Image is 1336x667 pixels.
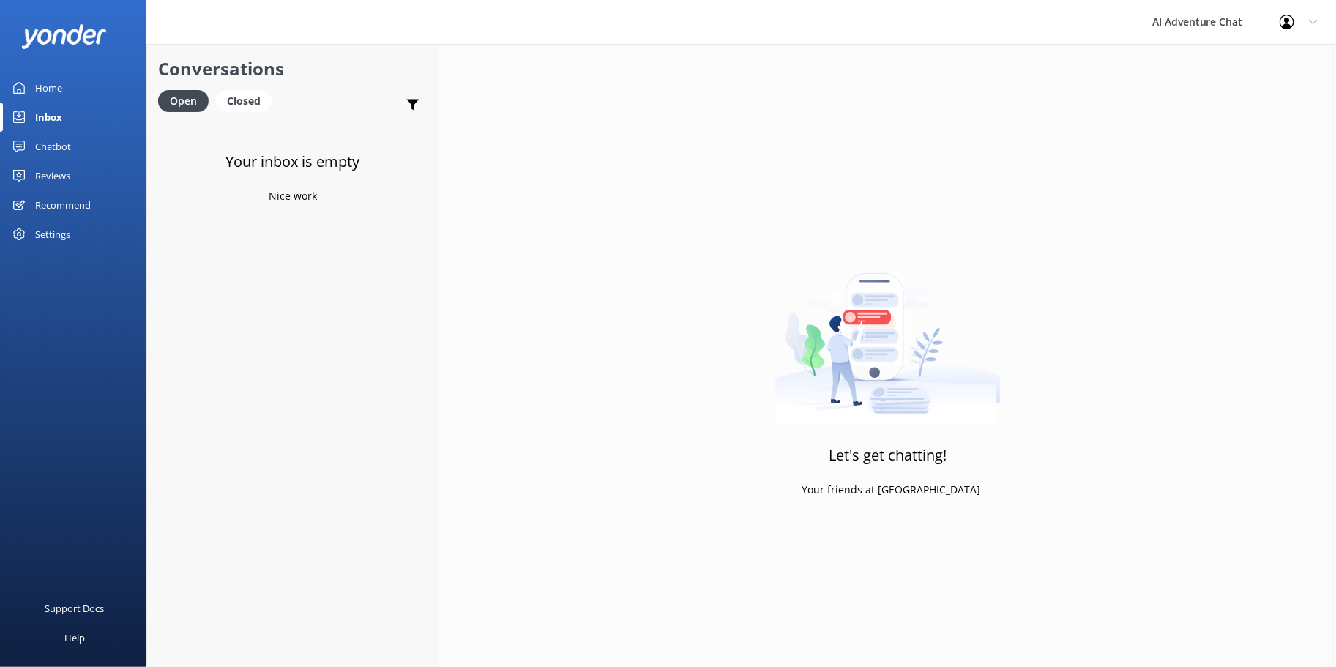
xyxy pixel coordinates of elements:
[158,55,428,83] h2: Conversations
[35,161,70,190] div: Reviews
[775,242,1001,425] img: artwork of a man stealing a conversation from at giant smartphone
[158,90,209,112] div: Open
[216,90,272,112] div: Closed
[269,188,317,204] p: Nice work
[22,24,106,48] img: yonder-white-logo.png
[216,92,279,108] a: Closed
[829,444,947,467] h3: Let's get chatting!
[35,190,91,220] div: Recommend
[158,92,216,108] a: Open
[35,132,71,161] div: Chatbot
[45,594,105,623] div: Support Docs
[35,103,62,132] div: Inbox
[64,623,85,652] div: Help
[35,220,70,249] div: Settings
[35,73,62,103] div: Home
[795,482,980,498] p: - Your friends at [GEOGRAPHIC_DATA]
[226,150,360,174] h3: Your inbox is empty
